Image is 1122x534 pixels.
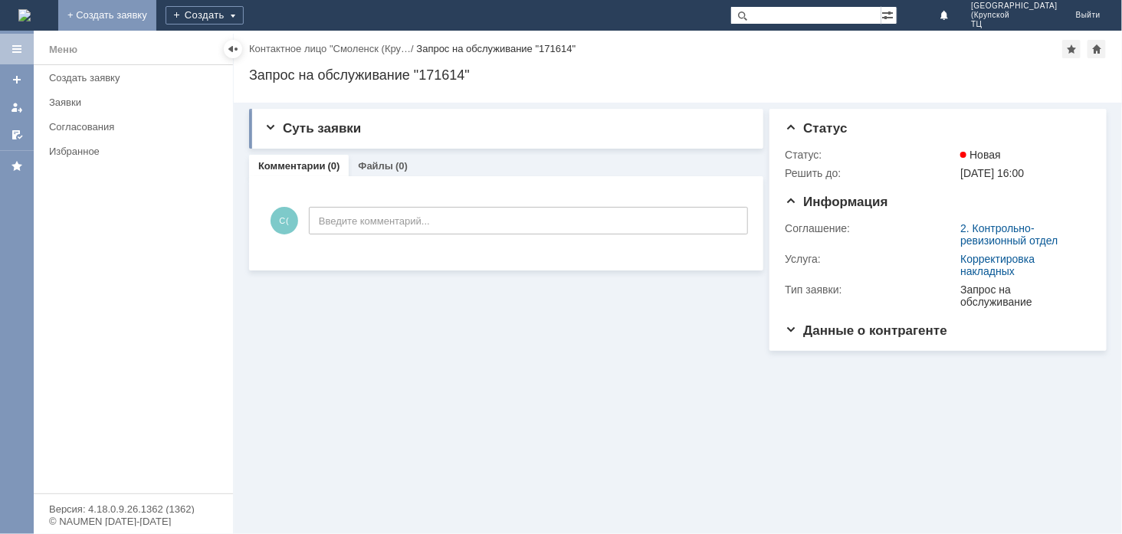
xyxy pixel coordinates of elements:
[5,123,29,147] a: Мои согласования
[224,40,242,58] div: Скрыть меню
[785,195,887,209] span: Информация
[18,9,31,21] img: logo
[881,7,897,21] span: Расширенный поиск
[271,207,298,234] span: С(
[785,283,957,296] div: Тип заявки:
[49,516,218,526] div: © NAUMEN [DATE]-[DATE]
[5,95,29,120] a: Мои заявки
[416,43,576,54] div: Запрос на обслуживание "171614"
[328,160,340,172] div: (0)
[49,72,224,84] div: Создать заявку
[960,149,1001,161] span: Новая
[49,41,77,59] div: Меню
[358,160,393,172] a: Файлы
[249,43,416,54] div: /
[971,20,1058,29] span: ТЦ
[43,66,230,90] a: Создать заявку
[49,146,207,157] div: Избранное
[785,149,957,161] div: Статус:
[971,2,1058,11] span: [GEOGRAPHIC_DATA]
[785,323,947,338] span: Данные о контрагенте
[258,160,326,172] a: Комментарии
[49,97,224,108] div: Заявки
[49,504,218,514] div: Версия: 4.18.0.9.26.1362 (1362)
[49,121,224,133] div: Согласования
[264,121,361,136] span: Суть заявки
[971,11,1058,20] span: (Крупской
[5,67,29,92] a: Создать заявку
[43,115,230,139] a: Согласования
[785,167,957,179] div: Решить до:
[1088,40,1106,58] div: Сделать домашней страницей
[960,253,1035,277] a: Корректировка накладных
[249,67,1107,83] div: Запрос на обслуживание "171614"
[166,6,244,25] div: Создать
[18,9,31,21] a: Перейти на домашнюю страницу
[1062,40,1081,58] div: Добавить в избранное
[785,253,957,265] div: Услуга:
[960,222,1058,247] a: 2. Контрольно-ревизионный отдел
[785,222,957,234] div: Соглашение:
[395,160,408,172] div: (0)
[960,283,1085,308] div: Запрос на обслуживание
[249,43,411,54] a: Контактное лицо "Смоленск (Кру…
[960,167,1024,179] span: [DATE] 16:00
[43,90,230,114] a: Заявки
[785,121,847,136] span: Статус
